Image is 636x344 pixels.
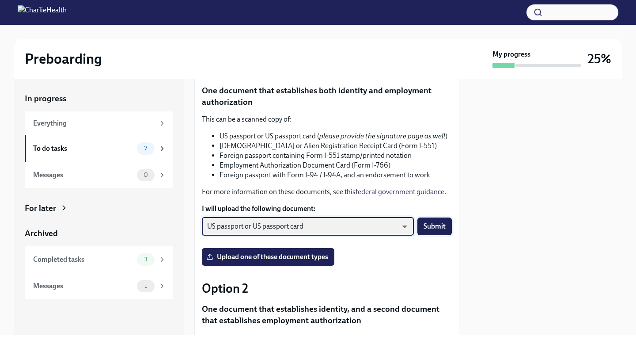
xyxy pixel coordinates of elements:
[25,162,173,188] a: Messages0
[33,255,133,264] div: Completed tasks
[424,222,446,231] span: Submit
[25,50,102,68] h2: Preboarding
[202,333,452,343] p: Your document can be:
[33,281,133,291] div: Messages
[25,93,173,104] a: In progress
[18,5,67,19] img: CharlieHealth
[220,151,452,161] li: Foreign passport containing Form I-551 stamp/printed notation
[202,204,452,214] label: I will upload the following document:
[25,111,173,135] a: Everything
[356,187,444,196] a: federal government guidance
[202,217,414,236] div: US passport or US passport card
[25,203,173,214] a: For later
[202,303,452,326] p: One document that establishes identity, and a second document that establishes employment authori...
[139,145,152,152] span: 7
[216,334,279,342] strong: identity-establishing
[588,51,611,67] h3: 25%
[220,161,452,170] li: Employment Authorization Document Card (Form I-766)
[33,170,133,180] div: Messages
[139,283,152,289] span: 1
[25,228,173,239] a: Archived
[202,115,452,124] p: This can be a scanned copy of:
[492,50,530,59] strong: My progress
[25,246,173,273] a: Completed tasks3
[319,132,445,140] em: please provide the signature page as well
[202,85,452,107] p: One document that establishes both identity and employment authorization
[220,141,452,151] li: [DEMOGRAPHIC_DATA] or Alien Registration Receipt Card (Form I-551)
[220,170,452,180] li: Foreign passport with Form I-94 / I-94A, and an endorsement to work
[25,203,56,214] div: For later
[139,256,153,263] span: 3
[220,131,452,141] li: US passport or US passport card ( )
[33,118,155,128] div: Everything
[202,248,334,266] label: Upload one of these document types
[33,144,133,153] div: To do tasks
[202,187,452,197] p: For more information on these documents, see this .
[25,135,173,162] a: To do tasks7
[417,218,452,235] button: Submit
[208,252,328,261] span: Upload one of these document types
[202,280,452,296] p: Option 2
[138,172,153,178] span: 0
[25,273,173,299] a: Messages1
